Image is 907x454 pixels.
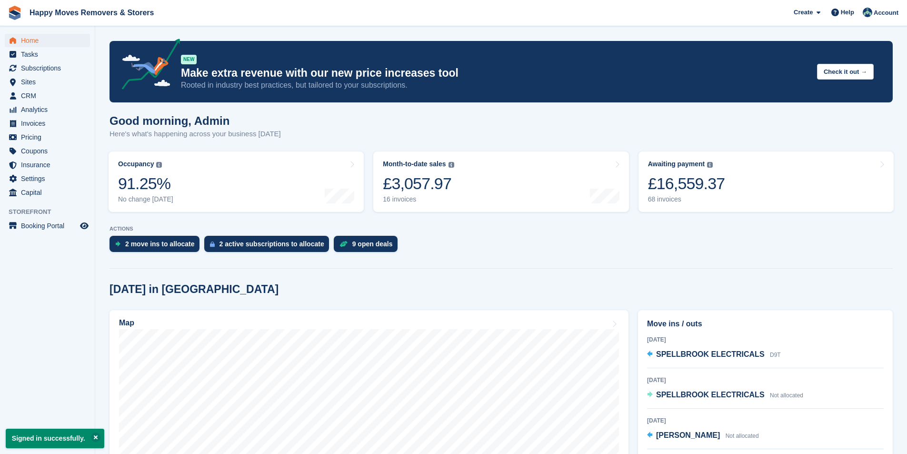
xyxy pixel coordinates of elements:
[863,8,872,17] img: Admin
[5,75,90,89] a: menu
[449,162,454,168] img: icon-info-grey-7440780725fd019a000dd9b08b2336e03edf1995a4989e88bcd33f0948082b44.svg
[21,144,78,158] span: Coupons
[647,389,803,402] a: SPELLBROOK ELECTRICALS Not allocated
[648,174,725,193] div: £16,559.37
[79,220,90,232] a: Preview store
[181,66,809,80] p: Make extra revenue with our new price increases tool
[383,160,446,168] div: Month-to-date sales
[119,319,134,327] h2: Map
[5,131,90,144] a: menu
[210,241,215,247] img: active_subscription_to_allocate_icon-d502201f5373d7db506a760aba3b589e785aa758c864c3986d89f69b8ff3...
[109,151,364,212] a: Occupancy 91.25% No change [DATE]
[383,174,454,193] div: £3,057.97
[707,162,713,168] img: icon-info-grey-7440780725fd019a000dd9b08b2336e03edf1995a4989e88bcd33f0948082b44.svg
[181,80,809,91] p: Rooted in industry best practices, but tailored to your subscriptions.
[874,8,898,18] span: Account
[647,318,884,330] h2: Move ins / outs
[9,207,95,217] span: Storefront
[21,61,78,75] span: Subscriptions
[5,61,90,75] a: menu
[5,158,90,172] a: menu
[647,349,781,361] a: SPELLBROOK ELECTRICALS D9T
[118,174,173,193] div: 91.25%
[5,186,90,199] a: menu
[794,8,813,17] span: Create
[21,117,78,130] span: Invoices
[125,240,195,248] div: 2 move ins to allocate
[118,195,173,203] div: No change [DATE]
[5,103,90,116] a: menu
[648,195,725,203] div: 68 invoices
[5,48,90,61] a: menu
[118,160,154,168] div: Occupancy
[21,103,78,116] span: Analytics
[21,158,78,172] span: Insurance
[373,151,628,212] a: Month-to-date sales £3,057.97 16 invoices
[656,391,765,399] span: SPELLBROOK ELECTRICALS
[5,144,90,158] a: menu
[21,219,78,232] span: Booking Portal
[5,219,90,232] a: menu
[21,48,78,61] span: Tasks
[21,75,78,89] span: Sites
[334,236,402,257] a: 9 open deals
[770,392,803,399] span: Not allocated
[648,160,705,168] div: Awaiting payment
[656,350,765,358] span: SPELLBROOK ELECTRICALS
[770,352,781,358] span: D9T
[5,34,90,47] a: menu
[181,55,197,64] div: NEW
[5,172,90,185] a: menu
[110,114,281,127] h1: Good morning, Admin
[5,117,90,130] a: menu
[21,34,78,47] span: Home
[352,240,393,248] div: 9 open deals
[647,376,884,384] div: [DATE]
[647,430,759,442] a: [PERSON_NAME] Not allocated
[726,433,759,439] span: Not allocated
[110,226,893,232] p: ACTIONS
[110,129,281,140] p: Here's what's happening across your business [DATE]
[647,416,884,425] div: [DATE]
[817,64,874,80] button: Check it out →
[6,429,104,448] p: Signed in successfully.
[115,241,120,247] img: move_ins_to_allocate_icon-fdf77a2bb77ea45bf5b3d319d69a93e2d87916cf1d5bf7949dd705db3b84f3ca.svg
[204,236,334,257] a: 2 active subscriptions to allocate
[21,131,78,144] span: Pricing
[383,195,454,203] div: 16 invoices
[656,431,720,439] span: [PERSON_NAME]
[219,240,324,248] div: 2 active subscriptions to allocate
[156,162,162,168] img: icon-info-grey-7440780725fd019a000dd9b08b2336e03edf1995a4989e88bcd33f0948082b44.svg
[110,283,279,296] h2: [DATE] in [GEOGRAPHIC_DATA]
[5,89,90,102] a: menu
[339,241,348,247] img: deal-1b604bf984904fb50ccaf53a9ad4b4a5d6e5aea283cecdc64d6e3604feb123c2.svg
[21,172,78,185] span: Settings
[110,236,204,257] a: 2 move ins to allocate
[114,39,180,93] img: price-adjustments-announcement-icon-8257ccfd72463d97f412b2fc003d46551f7dbcb40ab6d574587a9cd5c0d94...
[647,335,884,344] div: [DATE]
[26,5,158,20] a: Happy Moves Removers & Storers
[638,151,894,212] a: Awaiting payment £16,559.37 68 invoices
[21,89,78,102] span: CRM
[21,186,78,199] span: Capital
[8,6,22,20] img: stora-icon-8386f47178a22dfd0bd8f6a31ec36ba5ce8667c1dd55bd0f319d3a0aa187defe.svg
[841,8,854,17] span: Help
